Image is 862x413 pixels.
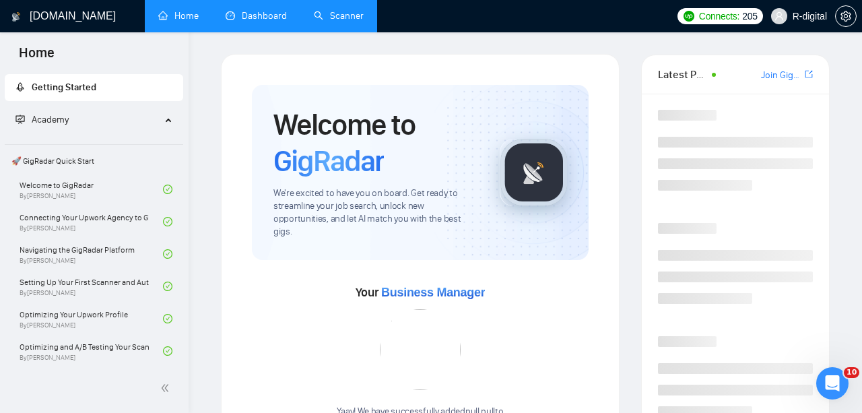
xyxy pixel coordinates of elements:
[15,114,69,125] span: Academy
[158,10,199,22] a: homeHome
[163,185,172,194] span: check-circle
[658,66,708,83] span: Latest Posts from the GigRadar Community
[32,114,69,125] span: Academy
[742,9,757,24] span: 205
[774,11,784,21] span: user
[835,5,857,27] button: setting
[816,367,849,400] iframe: Intercom live chat
[761,68,802,83] a: Join GigRadar Slack Community
[805,68,813,81] a: export
[273,106,478,179] h1: Welcome to
[163,249,172,259] span: check-circle
[163,282,172,291] span: check-circle
[20,272,163,301] a: Setting Up Your First Scanner and Auto-BidderBy[PERSON_NAME]
[15,82,25,92] span: rocket
[32,82,96,93] span: Getting Started
[273,187,478,239] span: We're excited to have you on board. Get ready to streamline your job search, unlock new opportuni...
[8,43,65,71] span: Home
[160,381,174,395] span: double-left
[20,207,163,236] a: Connecting Your Upwork Agency to GigRadarBy[PERSON_NAME]
[5,74,183,101] li: Getting Started
[273,143,384,179] span: GigRadar
[844,367,859,378] span: 10
[500,139,568,206] img: gigradar-logo.png
[20,239,163,269] a: Navigating the GigRadar PlatformBy[PERSON_NAME]
[20,336,163,366] a: Optimizing and A/B Testing Your Scanner for Better ResultsBy[PERSON_NAME]
[356,285,486,300] span: Your
[684,11,694,22] img: upwork-logo.png
[163,217,172,226] span: check-circle
[835,11,857,22] a: setting
[314,10,364,22] a: searchScanner
[20,174,163,204] a: Welcome to GigRadarBy[PERSON_NAME]
[226,10,287,22] a: dashboardDashboard
[381,286,485,299] span: Business Manager
[6,148,182,174] span: 🚀 GigRadar Quick Start
[163,346,172,356] span: check-circle
[380,309,461,390] img: error
[805,69,813,80] span: export
[11,6,21,28] img: logo
[20,304,163,333] a: Optimizing Your Upwork ProfileBy[PERSON_NAME]
[15,115,25,124] span: fund-projection-screen
[699,9,739,24] span: Connects:
[163,314,172,323] span: check-circle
